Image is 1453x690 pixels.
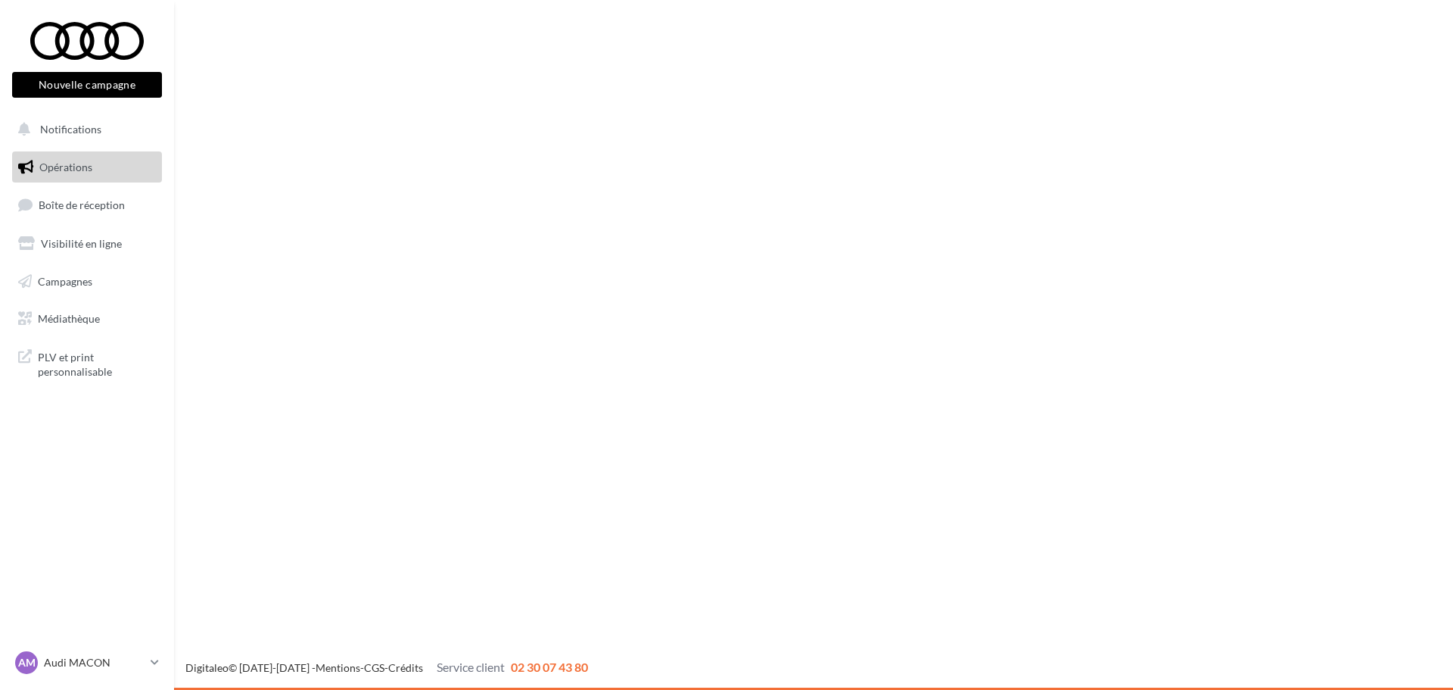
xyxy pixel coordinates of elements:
span: © [DATE]-[DATE] - - - [185,661,588,674]
a: Digitaleo [185,661,229,674]
button: Nouvelle campagne [12,72,162,98]
a: Mentions [316,661,360,674]
span: Boîte de réception [39,198,125,211]
a: Boîte de réception [9,189,165,221]
a: Opérations [9,151,165,183]
a: CGS [364,661,384,674]
span: AM [18,655,36,670]
span: Médiathèque [38,312,100,325]
span: PLV et print personnalisable [38,347,156,379]
span: 02 30 07 43 80 [511,660,588,674]
a: Visibilité en ligne [9,228,165,260]
a: Campagnes [9,266,165,298]
span: Notifications [40,123,101,136]
span: Service client [437,660,505,674]
a: PLV et print personnalisable [9,341,165,386]
span: Visibilité en ligne [41,237,122,250]
span: Opérations [39,161,92,173]
button: Notifications [9,114,159,145]
a: Médiathèque [9,303,165,335]
a: Crédits [388,661,423,674]
a: AM Audi MACON [12,648,162,677]
p: Audi MACON [44,655,145,670]
span: Campagnes [38,274,92,287]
